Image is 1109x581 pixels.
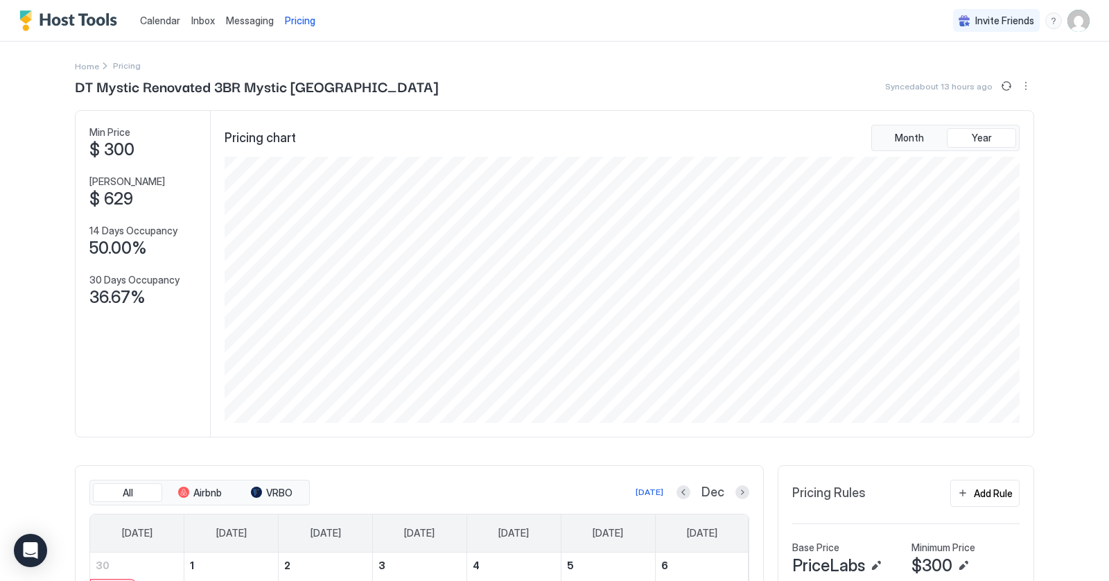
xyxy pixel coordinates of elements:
[226,13,274,28] a: Messaging
[108,514,166,552] a: Sunday
[561,553,655,578] a: December 5, 2025
[123,487,133,499] span: All
[998,78,1015,94] button: Sync prices
[89,274,180,286] span: 30 Days Occupancy
[237,483,306,503] button: VRBO
[975,15,1034,27] span: Invite Friends
[593,527,623,539] span: [DATE]
[297,514,355,552] a: Tuesday
[285,15,315,27] span: Pricing
[140,13,180,28] a: Calendar
[950,480,1020,507] button: Add Rule
[279,553,372,578] a: December 2, 2025
[373,553,466,578] a: December 3, 2025
[89,189,133,209] span: $ 629
[96,560,110,571] span: 30
[89,126,130,139] span: Min Price
[75,76,438,96] span: DT Mystic Renovated 3BR Mystic [GEOGRAPHIC_DATA]
[89,225,177,237] span: 14 Days Occupancy
[911,541,975,554] span: Minimum Price
[792,485,866,501] span: Pricing Rules
[190,560,194,571] span: 1
[390,514,448,552] a: Wednesday
[636,486,663,498] div: [DATE]
[191,13,215,28] a: Inbox
[75,61,99,71] span: Home
[191,15,215,26] span: Inbox
[885,81,993,92] span: Synced about 13 hours ago
[266,487,292,499] span: VRBO
[378,560,385,571] span: 3
[113,60,141,71] span: Breadcrumb
[14,534,47,567] div: Open Intercom Messenger
[871,125,1020,151] div: tab-group
[284,560,290,571] span: 2
[89,480,310,506] div: tab-group
[634,484,665,501] button: [DATE]
[193,487,222,499] span: Airbnb
[701,485,724,501] span: Dec
[467,553,561,578] a: December 4, 2025
[89,287,146,308] span: 36.67%
[122,527,152,539] span: [DATE]
[473,560,480,571] span: 4
[226,15,274,26] span: Messaging
[498,527,529,539] span: [DATE]
[165,483,234,503] button: Airbnb
[202,514,261,552] a: Monday
[1018,78,1034,94] div: menu
[1045,12,1062,29] div: menu
[972,132,992,144] span: Year
[404,527,435,539] span: [DATE]
[75,58,99,73] div: Breadcrumb
[868,557,884,574] button: Edit
[875,128,944,148] button: Month
[661,560,668,571] span: 6
[19,10,123,31] a: Host Tools Logo
[947,128,1016,148] button: Year
[225,130,296,146] span: Pricing chart
[89,238,147,259] span: 50.00%
[656,553,749,578] a: December 6, 2025
[89,175,165,188] span: [PERSON_NAME]
[792,555,865,576] span: PriceLabs
[579,514,637,552] a: Friday
[792,541,839,554] span: Base Price
[567,560,574,571] span: 5
[1067,10,1090,32] div: User profile
[484,514,543,552] a: Thursday
[216,527,247,539] span: [DATE]
[89,139,134,160] span: $ 300
[75,58,99,73] a: Home
[974,486,1013,501] div: Add Rule
[90,553,184,578] a: November 30, 2025
[676,485,690,499] button: Previous month
[140,15,180,26] span: Calendar
[955,557,972,574] button: Edit
[93,483,162,503] button: All
[687,527,717,539] span: [DATE]
[311,527,341,539] span: [DATE]
[184,553,278,578] a: December 1, 2025
[911,555,952,576] span: $300
[895,132,924,144] span: Month
[673,514,731,552] a: Saturday
[735,485,749,499] button: Next month
[1018,78,1034,94] button: More options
